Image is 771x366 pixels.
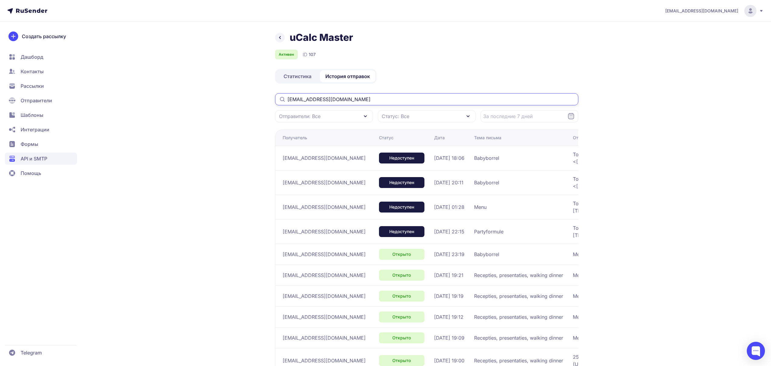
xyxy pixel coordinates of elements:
input: Поиск [275,93,578,105]
span: Babyborrel [474,251,499,258]
span: Message accepted for delivery (VwK32F00629vr9l01wK5R4) [573,251,724,258]
span: Recepties, presentaties, walking dinner [474,334,563,341]
span: Menu [474,203,487,211]
span: Recepties, presentaties, walking dinner [474,272,563,279]
span: Статистика [284,73,311,80]
span: Too many failures (Upstream error: 421 [DOMAIN_NAME] cmsmtp [TECHNICAL_ID] sorry, you have tempor... [573,200,724,214]
span: [DATE] 23:19 [434,251,464,258]
span: Babyborrel [474,179,499,186]
a: Telegram [5,347,77,359]
span: Недоступен [389,204,414,210]
span: [EMAIL_ADDRESS][DOMAIN_NAME] [283,334,366,341]
span: Babyborrel [474,154,499,162]
span: Открыто [392,314,411,320]
span: Создать рассылку [22,33,66,40]
span: Открыто [392,335,411,341]
span: [EMAIL_ADDRESS][DOMAIN_NAME] [283,313,366,321]
span: Формы [21,140,38,148]
span: [DATE] 20:11 [434,179,464,186]
span: [DATE] 19:19 [434,292,464,300]
span: [EMAIL_ADDRESS][DOMAIN_NAME] [283,154,366,162]
div: Ответ SMTP [573,135,599,141]
span: Too many failures (Some recipients temp failed: <[EMAIL_ADDRESS][DOMAIN_NAME]>) [573,175,724,190]
span: Открыто [392,358,411,364]
span: [EMAIL_ADDRESS][DOMAIN_NAME] [283,292,366,300]
span: [DATE] 19:12 [434,313,464,321]
span: [DATE] 19:21 [434,272,464,279]
span: [DATE] 22:15 [434,228,464,235]
span: Too many failures (Some recipients temp failed: <[EMAIL_ADDRESS][DOMAIN_NAME]>) [573,151,724,165]
span: Активен [279,52,294,57]
span: [EMAIL_ADDRESS][DOMAIN_NAME] [283,179,366,186]
span: [DATE] 19:09 [434,334,464,341]
span: Контакты [21,68,44,75]
span: Статус: Все [382,113,409,120]
span: Message accepted for delivery (UGHD2F00D2CXBqH01GHD9r) [573,313,724,321]
div: ID [303,51,316,58]
span: [EMAIL_ADDRESS][DOMAIN_NAME] [283,272,366,279]
span: Message accepted for delivery (UGK42F01r29vr9l01GK40l) [573,292,724,300]
span: Message accepted for delivery (UG932F0122CXBqH01G94xH) [573,334,724,341]
span: Открыто [392,293,411,299]
a: История отправок [320,70,375,82]
span: [EMAIL_ADDRESS][DOMAIN_NAME] [283,251,366,258]
span: [EMAIL_ADDRESS][DOMAIN_NAME] [283,228,366,235]
span: Отправители: Все [279,113,321,120]
span: API и SMTP [21,155,47,162]
span: Рассылки [21,82,44,90]
span: Открыто [392,251,411,257]
span: Помощь [21,170,41,177]
div: Получатель [283,135,307,141]
span: Message accepted for delivery (UGM42F0022CXBqH01GM4Lr) [573,272,724,279]
span: Открыто [392,272,411,278]
span: [EMAIL_ADDRESS][DOMAIN_NAME] [283,357,366,364]
span: Recepties, presentaties, walking dinner [474,313,563,321]
div: Дата [434,135,445,141]
span: Недоступен [389,180,414,186]
span: История отправок [325,73,370,80]
input: Datepicker input [480,110,578,122]
span: Шаблоны [21,111,43,119]
div: Тема письма [474,135,501,141]
span: Partyformule [474,228,503,235]
a: Статистика [276,70,319,82]
h1: uCalc Master [290,31,353,44]
span: [EMAIL_ADDRESS][DOMAIN_NAME] [665,8,738,14]
span: Recepties, presentaties, walking dinner [474,292,563,300]
span: Недоступен [389,229,414,235]
span: [DATE] 19:00 [434,357,464,364]
span: Recepties, presentaties, walking dinner [474,357,563,364]
span: 107 [309,51,316,58]
span: Дашборд [21,53,43,61]
span: Недоступен [389,155,414,161]
span: Интеграции [21,126,49,133]
span: [EMAIL_ADDRESS][DOMAIN_NAME] [283,203,366,211]
span: Отправители [21,97,52,104]
span: [DATE] 18:06 [434,154,464,162]
div: Статус [379,135,394,141]
span: Too many failures (Upstream error: 421 [DOMAIN_NAME] cmsmtp [TECHNICAL_ID] sorry, you have tempor... [573,224,724,239]
span: Telegram [21,349,42,356]
span: [DATE] 01:28 [434,203,464,211]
